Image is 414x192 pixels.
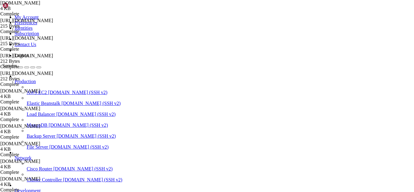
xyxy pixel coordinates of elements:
[0,88,40,93] span: [DOMAIN_NAME]
[0,106,40,111] span: [DOMAIN_NAME]
[0,59,56,64] div: 212 Bytes
[0,99,56,105] div: Complete
[0,6,56,11] div: 4 KB
[0,106,56,117] span: main.cf
[0,76,56,82] div: 212 Bytes
[0,46,56,52] div: Complete
[0,29,56,34] div: Complete
[0,170,56,175] div: Complete
[0,123,40,129] span: [DOMAIN_NAME]
[0,94,56,99] div: 4 KB
[0,159,56,170] span: main.cf
[0,18,56,29] span: mysql-virtual_vacation.cf
[0,82,56,87] div: Complete
[0,152,56,157] div: Complete
[0,164,56,170] div: 4 KB
[0,23,56,29] div: 215 Bytes
[0,35,53,41] span: [URL][DOMAIN_NAME]
[0,134,56,140] div: Complete
[0,141,40,146] span: [DOMAIN_NAME]
[0,18,53,23] span: [URL][DOMAIN_NAME]
[0,11,56,17] div: Complete
[0,35,56,46] span: mysql-virtual_vacation.cf
[0,0,40,5] span: [DOMAIN_NAME]
[0,53,56,64] span: mysql-virtual_vacation.cf
[0,176,56,187] span: main.cf
[0,71,53,76] span: [URL][DOMAIN_NAME]
[0,0,56,11] span: main.cf
[0,159,40,164] span: [DOMAIN_NAME]
[0,182,56,187] div: 4 KB
[0,53,53,58] span: [URL][DOMAIN_NAME]
[0,111,56,117] div: 4 KB
[0,71,56,82] span: mysql-virtual_vacation.cf
[0,88,56,99] span: main.cf
[0,176,40,181] span: [DOMAIN_NAME]
[0,129,56,134] div: 4 KB
[0,64,56,69] div: Complete
[0,147,56,152] div: 4 KB
[0,41,56,46] div: 215 Bytes
[0,123,56,134] span: main.cf
[0,141,56,152] span: main.cf
[0,117,56,122] div: Complete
